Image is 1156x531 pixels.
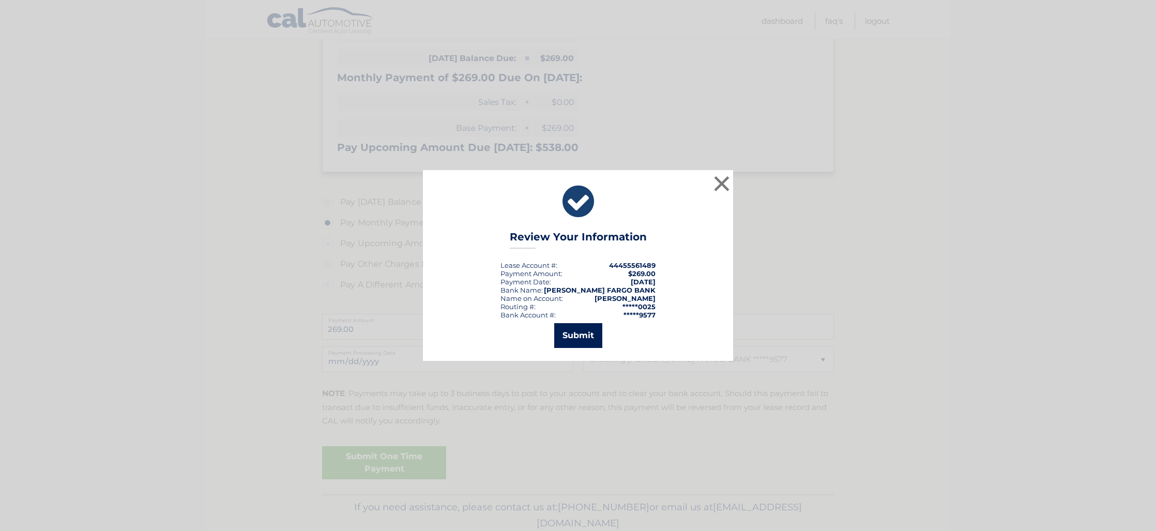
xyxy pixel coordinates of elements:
div: : [500,278,551,286]
span: $269.00 [628,269,656,278]
div: Routing #: [500,302,536,311]
button: Submit [554,323,602,348]
div: Bank Account #: [500,311,556,319]
div: Payment Amount: [500,269,562,278]
div: Lease Account #: [500,261,557,269]
div: Bank Name: [500,286,543,294]
strong: [PERSON_NAME] FARGO BANK [544,286,656,294]
h3: Review Your Information [510,231,647,249]
button: × [711,173,732,194]
span: Payment Date [500,278,550,286]
strong: [PERSON_NAME] [595,294,656,302]
div: Name on Account: [500,294,563,302]
span: [DATE] [631,278,656,286]
strong: 44455561489 [609,261,656,269]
